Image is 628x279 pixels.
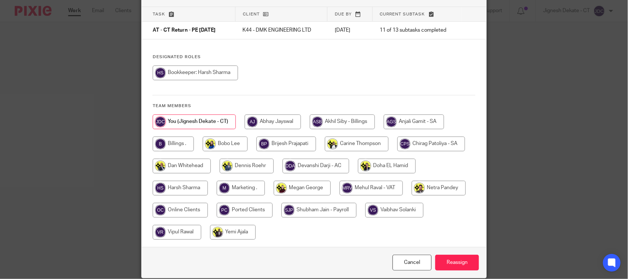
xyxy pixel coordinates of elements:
span: Client [243,12,260,16]
span: Current subtask [380,12,425,16]
input: Reassign [435,255,479,271]
span: Task [153,12,165,16]
h4: Designated Roles [153,54,475,60]
p: K44 - DMK ENGINEERING LTD [243,27,320,34]
td: 11 of 13 subtasks completed [372,22,462,39]
p: [DATE] [335,27,365,34]
span: AT - CT Return - PE [DATE] [153,28,216,33]
span: Due by [335,12,352,16]
h4: Team members [153,103,475,109]
a: Close this dialog window [393,255,432,271]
